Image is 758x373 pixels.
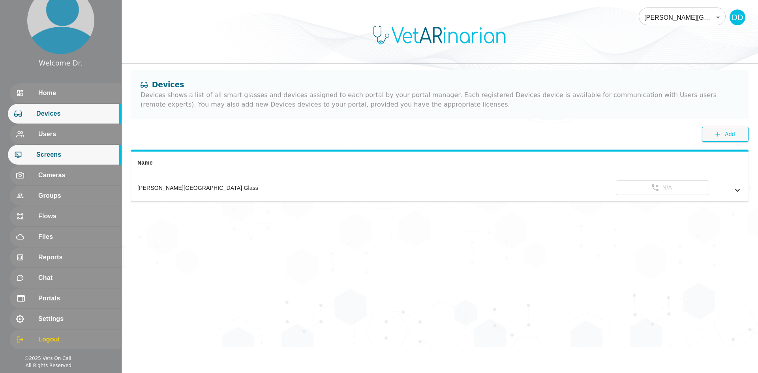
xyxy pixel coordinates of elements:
[10,309,121,329] div: Settings
[10,330,121,349] div: Logout
[10,186,121,206] div: Groups
[38,314,115,324] span: Settings
[10,268,121,288] div: Chat
[10,165,121,185] div: Cameras
[10,124,121,144] div: Users
[38,171,115,180] span: Cameras
[137,159,153,166] span: Name
[8,145,121,165] div: Screens
[38,273,115,283] span: Chat
[38,191,115,201] span: Groups
[38,88,115,98] span: Home
[10,206,121,226] div: Flows
[10,289,121,308] div: Portals
[10,247,121,267] div: Reports
[36,109,115,118] span: Devices
[38,294,115,303] span: Portals
[141,79,739,90] div: Devices
[702,127,749,142] button: Add
[369,25,511,45] img: Logo
[131,152,749,202] table: simple table
[730,9,745,25] div: DD
[10,227,121,247] div: Files
[38,232,115,242] span: Files
[38,212,115,221] span: Flows
[725,129,735,139] span: Add
[8,104,121,124] div: Devices
[39,58,82,68] div: Welcome Dr.
[10,83,121,103] div: Home
[141,90,739,109] div: Devices shows a list of all smart glasses and devices assigned to each portal by your portal mana...
[38,129,115,139] span: Users
[36,150,115,159] span: Screens
[38,253,115,262] span: Reports
[137,184,427,192] div: [PERSON_NAME][GEOGRAPHIC_DATA] Glass
[38,335,115,344] span: Logout
[639,6,726,28] div: [PERSON_NAME][GEOGRAPHIC_DATA]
